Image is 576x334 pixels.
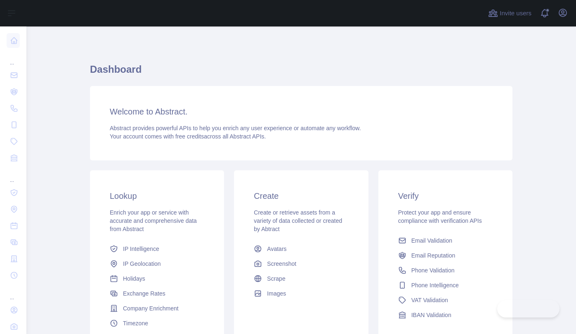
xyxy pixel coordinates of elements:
[395,293,496,308] a: VAT Validation
[90,63,512,83] h1: Dashboard
[267,274,285,283] span: Scrape
[106,316,208,331] a: Timezone
[398,209,482,224] span: Protect your app and ensure compliance with verification APIs
[7,167,20,184] div: ...
[250,241,352,256] a: Avatars
[254,190,348,202] h3: Create
[500,9,531,18] span: Invite users
[395,278,496,293] a: Phone Intelligence
[123,260,161,268] span: IP Geolocation
[123,304,179,313] span: Company Enrichment
[106,286,208,301] a: Exchange Rates
[250,256,352,271] a: Screenshot
[7,284,20,301] div: ...
[110,209,197,232] span: Enrich your app or service with accurate and comprehensive data from Abstract
[250,286,352,301] a: Images
[267,260,296,268] span: Screenshot
[411,296,448,304] span: VAT Validation
[110,190,204,202] h3: Lookup
[106,301,208,316] a: Company Enrichment
[398,190,493,202] h3: Verify
[395,248,496,263] a: Email Reputation
[486,7,533,20] button: Invite users
[7,50,20,66] div: ...
[254,209,342,232] span: Create or retrieve assets from a variety of data collected or created by Abtract
[395,308,496,322] a: IBAN Validation
[106,271,208,286] a: Holidays
[250,271,352,286] a: Scrape
[110,133,266,140] span: Your account comes with across all Abstract APIs.
[123,274,145,283] span: Holidays
[395,233,496,248] a: Email Validation
[110,106,493,117] h3: Welcome to Abstract.
[411,236,452,245] span: Email Validation
[497,300,559,317] iframe: Toggle Customer Support
[123,319,148,327] span: Timezone
[411,311,451,319] span: IBAN Validation
[106,241,208,256] a: IP Intelligence
[411,266,455,274] span: Phone Validation
[123,289,165,298] span: Exchange Rates
[175,133,204,140] span: free credits
[106,256,208,271] a: IP Geolocation
[110,125,361,131] span: Abstract provides powerful APIs to help you enrich any user experience or automate any workflow.
[411,281,459,289] span: Phone Intelligence
[123,245,159,253] span: IP Intelligence
[411,251,456,260] span: Email Reputation
[267,245,286,253] span: Avatars
[267,289,286,298] span: Images
[395,263,496,278] a: Phone Validation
